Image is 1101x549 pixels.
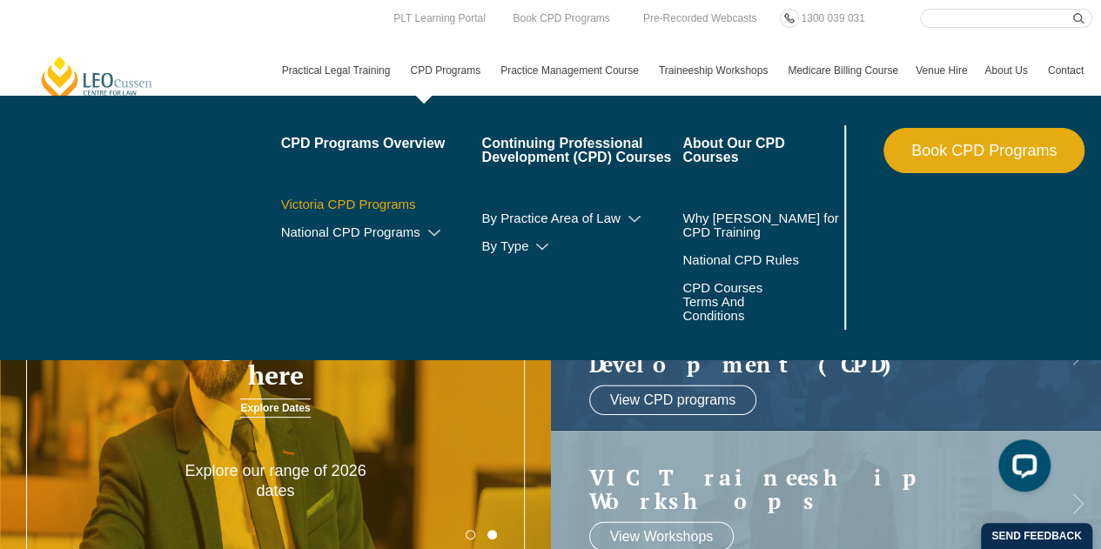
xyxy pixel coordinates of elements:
[907,45,976,96] a: Venue Hire
[801,12,864,24] span: 1300 039 031
[466,530,475,539] button: 1
[389,9,490,28] a: PLT Learning Portal
[240,398,310,418] a: Explore Dates
[165,461,386,502] p: Explore our range of 2026 dates
[39,55,155,104] a: [PERSON_NAME] Centre for Law
[281,225,482,239] a: National CPD Programs
[281,198,482,211] a: Victoria CPD Programs
[682,281,796,323] a: CPD Courses Terms And Conditions
[796,9,869,28] a: 1300 039 031
[589,465,1029,512] a: VIC Traineeship Workshops
[682,211,840,239] a: Why [PERSON_NAME] for CPD Training
[481,211,682,225] a: By Practice Area of Law
[883,128,1084,173] a: Book CPD Programs
[639,9,762,28] a: Pre-Recorded Webcasts
[487,530,497,539] button: 2
[650,45,779,96] a: Traineeship Workshops
[401,45,492,96] a: CPD Programs
[589,305,1029,377] a: Continuing ProfessionalDevelopment (CPD)
[976,45,1038,96] a: About Us
[682,253,840,267] a: National CPD Rules
[111,332,441,390] h3: Your legal career starts here
[481,137,682,164] a: Continuing Professional Development (CPD) Courses
[508,9,614,28] a: Book CPD Programs
[984,432,1057,505] iframe: LiveChat chat widget
[281,137,482,151] a: CPD Programs Overview
[1039,45,1092,96] a: Contact
[273,45,402,96] a: Practical Legal Training
[481,239,682,253] a: By Type
[682,137,840,164] a: About Our CPD Courses
[779,45,907,96] a: Medicare Billing Course
[589,385,757,414] a: View CPD programs
[492,45,650,96] a: Practice Management Course
[589,305,1029,377] h2: Continuing Professional Development (CPD)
